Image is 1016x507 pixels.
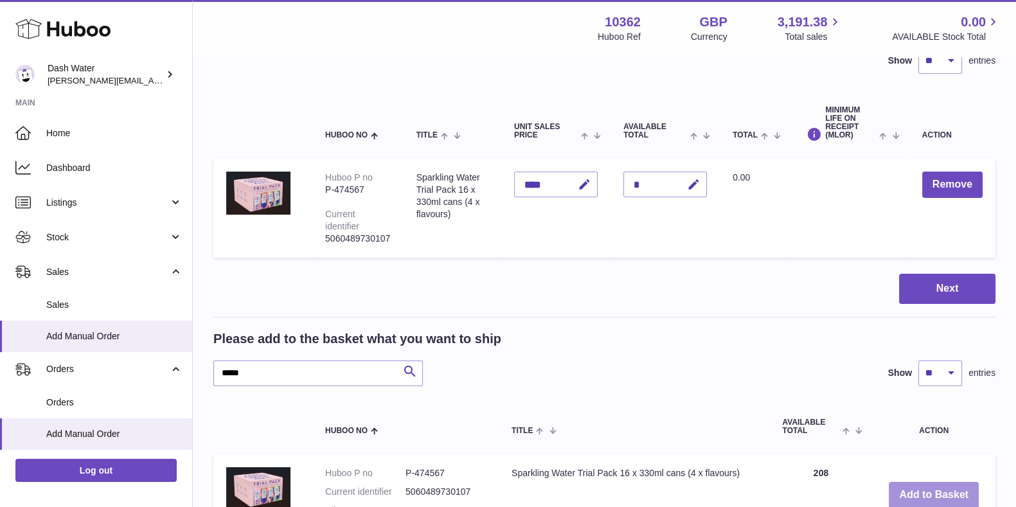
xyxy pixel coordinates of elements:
[512,427,533,435] span: Title
[46,396,183,409] span: Orders
[46,197,169,209] span: Listings
[778,13,828,31] span: 3,191.38
[872,405,995,448] th: Action
[968,367,995,379] span: entries
[785,31,842,43] span: Total sales
[888,55,912,67] label: Show
[46,299,183,311] span: Sales
[15,459,177,482] a: Log out
[46,266,169,278] span: Sales
[325,427,368,435] span: Huboo no
[899,274,995,304] button: Next
[325,467,406,479] dt: Huboo P no
[46,162,183,174] span: Dashboard
[325,184,391,196] div: P-474567
[325,486,406,498] dt: Current identifier
[605,13,641,31] strong: 10362
[325,209,359,231] div: Current identifier
[406,486,486,498] dd: 5060489730107
[892,31,1001,43] span: AVAILABLE Stock Total
[48,75,258,85] span: [PERSON_NAME][EMAIL_ADDRESS][DOMAIN_NAME]
[213,330,501,348] h2: Please add to the basket what you want to ship
[404,159,501,257] td: Sparkling Water Trial Pack 16 x 330ml cans (4 x flavours)
[226,172,290,214] img: Sparkling Water Trial Pack 16 x 330ml cans (4 x flavours)
[46,428,183,440] span: Add Manual Order
[15,65,35,84] img: james@dash-water.com
[699,13,727,31] strong: GBP
[961,13,986,31] span: 0.00
[892,13,1001,43] a: 0.00 AVAILABLE Stock Total
[922,172,983,198] button: Remove
[733,131,758,139] span: Total
[514,123,578,139] span: Unit Sales Price
[825,106,876,140] span: Minimum Life On Receipt (MLOR)
[46,363,169,375] span: Orders
[778,13,842,43] a: 3,191.38 Total sales
[691,31,727,43] div: Currency
[46,127,183,139] span: Home
[782,418,839,435] span: AVAILABLE Total
[968,55,995,67] span: entries
[922,131,983,139] div: Action
[46,231,169,244] span: Stock
[733,172,750,182] span: 0.00
[888,367,912,379] label: Show
[325,131,368,139] span: Huboo no
[623,123,687,139] span: AVAILABLE Total
[46,330,183,342] span: Add Manual Order
[406,467,486,479] dd: P-474567
[48,62,163,87] div: Dash Water
[325,172,373,182] div: Huboo P no
[598,31,641,43] div: Huboo Ref
[325,233,391,245] div: 5060489730107
[416,131,438,139] span: Title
